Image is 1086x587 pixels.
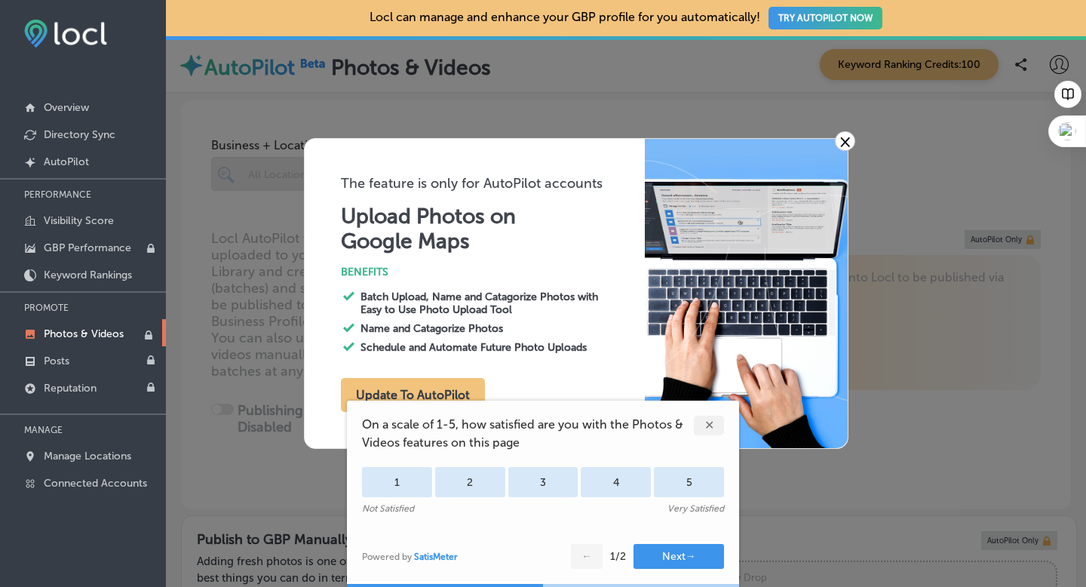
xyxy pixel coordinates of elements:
[341,378,485,412] button: Update To AutoPilot
[44,269,132,281] p: Keyword Rankings
[768,7,882,29] button: TRY AUTOPILOT NOW
[44,101,89,114] p: Overview
[667,503,724,514] div: Very Satisfied
[362,503,414,514] div: Not Satisfied
[835,131,855,151] a: ×
[44,155,89,168] p: AutoPilot
[44,477,147,490] p: Connected Accounts
[44,214,114,227] p: Visibility Score
[508,467,578,497] div: 3
[44,327,124,340] p: Photos & Videos
[360,322,612,335] h3: Name and Catagorize Photos
[44,128,115,141] p: Directory Sync
[362,416,694,452] span: On a scale of 1-5, how satisfied are you with the Photos & Videos features on this page
[341,391,485,401] a: Update To AutoPilot
[571,544,603,569] button: ←
[360,341,612,354] h3: Schedule and Automate Future Photo Uploads
[360,290,612,316] h3: Batch Upload, Name and Catagorize Photos with Easy to Use Photo Upload Tool
[414,552,458,562] a: SatisMeter
[435,467,505,497] div: 2
[610,550,626,563] div: 1 / 2
[645,139,848,448] img: 305b726a5fac1bae8b2a68a8195dc8c0.jpg
[694,416,724,435] div: ✕
[581,467,651,497] div: 4
[44,241,131,254] p: GBP Performance
[633,544,724,569] button: Next→
[44,382,97,395] p: Reputation
[654,467,724,497] div: 5
[24,20,107,48] img: fda3e92497d09a02dc62c9cd864e3231.png
[44,355,69,367] p: Posts
[362,552,458,562] div: Powered by
[44,450,131,463] p: Manage Locations
[362,467,432,497] div: 1
[341,175,645,192] h3: The feature is only for AutoPilot accounts
[341,266,645,278] h3: BENEFITS
[341,204,523,254] h1: Upload Photos on Google Maps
